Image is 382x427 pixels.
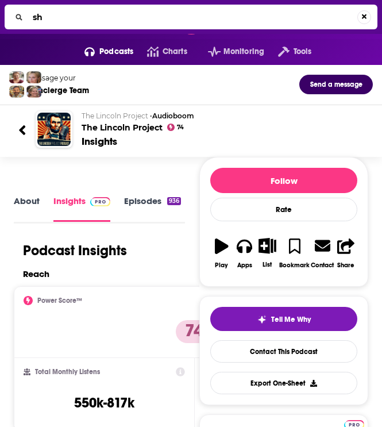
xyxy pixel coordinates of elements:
img: Barbara Profile [26,86,41,98]
button: Apps [233,230,256,276]
a: Audioboom [152,111,194,120]
img: tell me why sparkle [257,315,267,324]
div: Concierge Team [28,86,89,95]
input: Search... [28,8,357,26]
button: open menu [71,43,134,61]
h2: Power Score™ [37,297,82,305]
a: About [14,195,40,222]
span: 74 [177,125,184,130]
div: 936 [167,197,181,205]
img: Jules Profile [26,71,41,83]
h2: Reach [23,268,49,279]
button: open menu [194,43,264,61]
h1: Podcast Insights [23,242,127,259]
div: Apps [237,261,252,269]
span: • [150,111,194,120]
div: Share [337,261,354,269]
button: Share [334,230,357,276]
button: Follow [210,168,357,193]
div: Insights [82,135,117,148]
div: Play [215,261,228,269]
a: Episodes936 [124,195,181,222]
div: Bookmark [279,261,310,269]
span: Tools [294,44,312,60]
div: Search... [5,5,377,29]
button: tell me why sparkleTell Me Why [210,307,357,331]
div: Contact [311,261,334,269]
span: Monitoring [223,44,264,60]
a: Charts [133,43,187,61]
a: Contact [310,230,334,276]
span: The Lincoln Project [82,111,148,120]
span: Tell Me Why [271,315,311,324]
button: Bookmark [279,230,310,276]
img: Sydney Profile [9,71,24,83]
button: Play [210,230,233,276]
h2: Total Monthly Listens [35,368,100,376]
button: open menu [264,43,311,61]
p: 74 [176,320,213,343]
div: List [263,261,272,268]
button: Export One-Sheet [210,372,357,394]
button: Send a message [299,75,373,94]
span: Charts [163,44,187,60]
h2: The Lincoln Project [82,111,364,133]
img: Jon Profile [9,86,24,98]
button: List [256,230,279,275]
img: The Lincoln Project [37,113,71,146]
a: InsightsPodchaser Pro [53,195,110,222]
a: Contact This Podcast [210,340,357,363]
img: Podchaser Pro [90,197,110,206]
h3: 550k-817k [74,394,134,411]
span: Podcasts [99,44,133,60]
div: Message your [28,74,89,82]
div: Rate [210,198,357,221]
